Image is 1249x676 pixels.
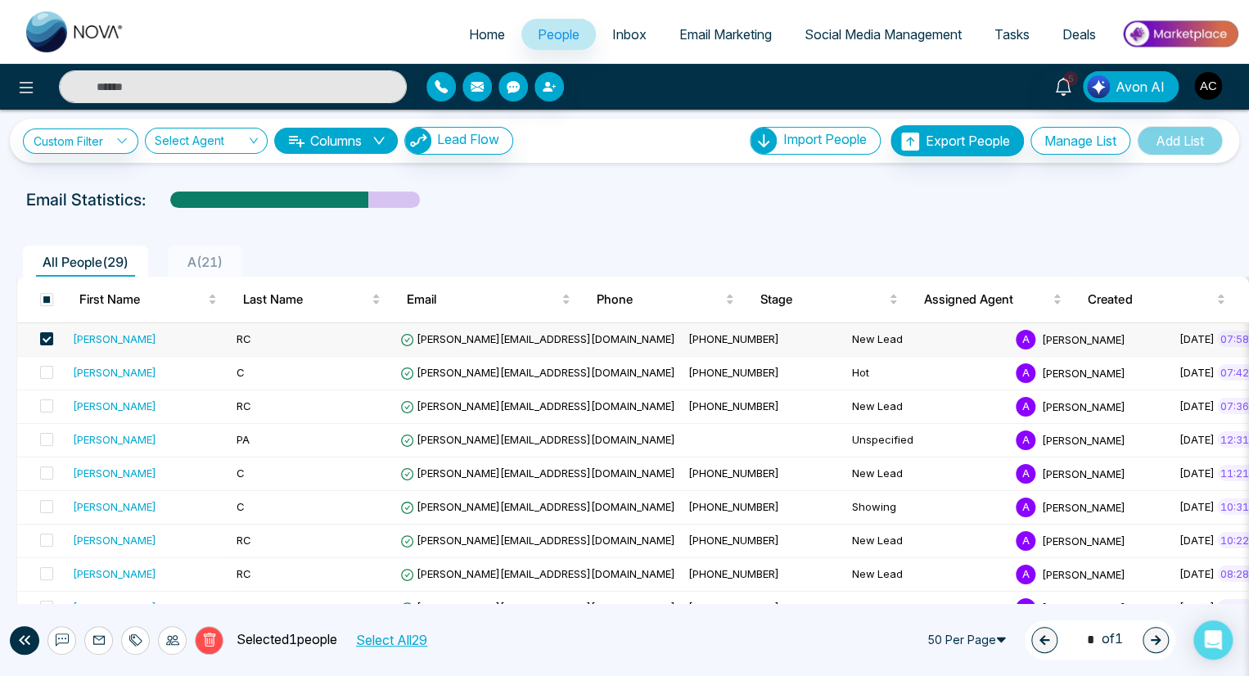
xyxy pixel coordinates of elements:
[274,128,398,154] button: Columnsdown
[1016,464,1035,484] span: A
[994,26,1030,43] span: Tasks
[349,629,432,651] button: Select All29
[597,290,722,309] span: Phone
[223,629,337,651] p: Selected 1 people
[688,366,779,379] span: [PHONE_NUMBER]
[1179,433,1215,446] span: [DATE]
[688,534,779,547] span: [PHONE_NUMBER]
[243,290,368,309] span: Last Name
[1179,332,1215,345] span: [DATE]
[79,290,205,309] span: First Name
[845,457,1009,491] td: New Lead
[845,491,1009,525] td: Showing
[521,19,596,50] a: People
[1016,565,1035,584] span: A
[1179,399,1215,412] span: [DATE]
[845,390,1009,424] td: New Lead
[66,277,230,322] th: First Name
[1042,601,1125,614] span: [PERSON_NAME]
[1016,430,1035,450] span: A
[73,465,156,481] div: [PERSON_NAME]
[73,599,156,615] div: [PERSON_NAME]
[688,500,779,513] span: [PHONE_NUMBER]
[760,290,886,309] span: Stage
[747,277,911,322] th: Stage
[400,399,675,412] span: [PERSON_NAME][EMAIL_ADDRESS][DOMAIN_NAME]
[404,127,513,155] button: Lead Flow
[237,601,245,614] span: C
[688,601,779,614] span: [PHONE_NUMBER]
[1088,290,1213,309] span: Created
[237,567,251,580] span: RC
[1179,567,1215,580] span: [DATE]
[237,433,250,446] span: PA
[1042,332,1125,345] span: [PERSON_NAME]
[920,627,1018,653] span: 50 Per Page
[1087,75,1110,98] img: Lead Flow
[1016,363,1035,383] span: A
[845,424,1009,457] td: Unspecified
[1116,77,1165,97] span: Avon AI
[1179,500,1215,513] span: [DATE]
[1016,598,1035,618] span: A
[688,567,779,580] span: [PHONE_NUMBER]
[407,290,558,309] span: Email
[400,332,675,345] span: [PERSON_NAME][EMAIL_ADDRESS][DOMAIN_NAME]
[1016,330,1035,349] span: A
[23,128,138,154] a: Custom Filter
[845,525,1009,558] td: New Lead
[1179,466,1215,480] span: [DATE]
[26,11,124,52] img: Nova CRM Logo
[1063,71,1078,86] span: 5
[1193,620,1233,660] div: Open Intercom Messenger
[1194,72,1222,100] img: User Avatar
[1042,366,1125,379] span: [PERSON_NAME]
[400,567,675,580] span: [PERSON_NAME][EMAIL_ADDRESS][DOMAIN_NAME]
[400,534,675,547] span: [PERSON_NAME][EMAIL_ADDRESS][DOMAIN_NAME]
[1016,498,1035,517] span: A
[73,364,156,381] div: [PERSON_NAME]
[926,133,1010,149] span: Export People
[73,431,156,448] div: [PERSON_NAME]
[1042,534,1125,547] span: [PERSON_NAME]
[1030,127,1130,155] button: Manage List
[1016,531,1035,551] span: A
[394,277,584,322] th: Email
[911,277,1075,322] th: Assigned Agent
[891,125,1024,156] button: Export People
[398,127,513,155] a: Lead FlowLead Flow
[400,601,675,614] span: [PERSON_NAME][EMAIL_ADDRESS][DOMAIN_NAME]
[73,498,156,515] div: [PERSON_NAME]
[1046,19,1112,50] a: Deals
[73,398,156,414] div: [PERSON_NAME]
[26,187,146,212] p: Email Statistics:
[596,19,663,50] a: Inbox
[73,566,156,582] div: [PERSON_NAME]
[845,558,1009,592] td: New Lead
[1042,466,1125,480] span: [PERSON_NAME]
[688,466,779,480] span: [PHONE_NUMBER]
[230,277,394,322] th: Last Name
[400,366,675,379] span: [PERSON_NAME][EMAIL_ADDRESS][DOMAIN_NAME]
[1044,71,1083,100] a: 5
[400,433,675,446] span: [PERSON_NAME][EMAIL_ADDRESS][DOMAIN_NAME]
[405,128,431,154] img: Lead Flow
[437,131,499,147] span: Lead Flow
[1042,500,1125,513] span: [PERSON_NAME]
[400,500,675,513] span: [PERSON_NAME][EMAIL_ADDRESS][DOMAIN_NAME]
[783,131,867,147] span: Import People
[1042,433,1125,446] span: [PERSON_NAME]
[978,19,1046,50] a: Tasks
[612,26,647,43] span: Inbox
[688,399,779,412] span: [PHONE_NUMBER]
[237,500,245,513] span: C
[1179,366,1215,379] span: [DATE]
[1042,567,1125,580] span: [PERSON_NAME]
[688,332,779,345] span: [PHONE_NUMBER]
[400,466,675,480] span: [PERSON_NAME][EMAIL_ADDRESS][DOMAIN_NAME]
[1179,601,1215,614] span: [DATE]
[181,254,229,270] span: A ( 21 )
[538,26,579,43] span: People
[845,357,1009,390] td: Hot
[73,331,156,347] div: [PERSON_NAME]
